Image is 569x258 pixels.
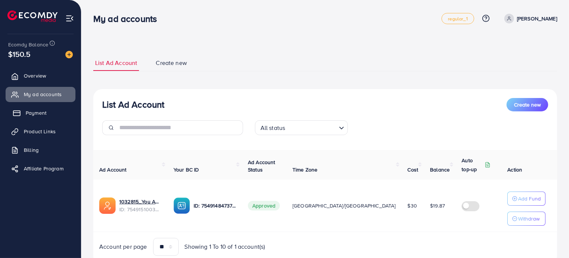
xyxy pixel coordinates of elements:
img: ic-ba-acc.ded83a64.svg [174,197,190,214]
span: Billing [24,146,39,154]
p: Auto top-up [462,156,483,174]
a: 1032815_You And Me ECOMDY_1757673778601 [119,198,162,205]
span: Action [507,166,522,173]
p: [PERSON_NAME] [517,14,557,23]
img: logo [7,10,58,22]
input: Search for option [287,121,336,133]
a: Payment [6,105,75,120]
span: Ad Account Status [248,159,275,173]
span: $150.5 [8,49,30,59]
img: ic-ads-acc.e4c84228.svg [99,197,116,214]
span: $19.87 [430,202,445,209]
span: Balance [430,166,450,173]
div: Search for option [255,120,348,135]
div: <span class='underline'>1032815_You And Me ECOMDY_1757673778601</span></br>7549151003606745104 [119,198,162,213]
a: [PERSON_NAME] [501,14,557,23]
a: My ad accounts [6,87,75,102]
span: ID: 7549151003606745104 [119,206,162,213]
p: Withdraw [518,214,540,223]
span: [GEOGRAPHIC_DATA]/[GEOGRAPHIC_DATA] [292,202,396,209]
span: $30 [408,202,417,209]
a: Overview [6,68,75,83]
span: Cost [408,166,418,173]
span: Create new [514,101,541,108]
span: My ad accounts [24,91,62,98]
span: regular_1 [448,16,468,21]
span: Ecomdy Balance [8,41,48,48]
button: Create new [507,98,548,111]
span: List Ad Account [95,59,137,67]
span: Affiliate Program [24,165,64,172]
button: Withdraw [507,212,546,226]
span: Your BC ID [174,166,199,173]
span: Ad Account [99,166,127,173]
p: ID: 7549148473782747152 [194,201,236,210]
a: Affiliate Program [6,161,75,176]
a: Billing [6,143,75,157]
span: Approved [248,201,280,210]
a: regular_1 [442,13,474,24]
a: Product Links [6,124,75,139]
h3: My ad accounts [93,13,163,24]
p: Add Fund [518,194,541,203]
h3: List Ad Account [102,99,164,110]
span: Create new [156,59,187,67]
button: Add Fund [507,192,546,206]
span: Payment [26,109,46,117]
span: All status [259,123,287,133]
img: menu [65,14,74,23]
span: Account per page [99,242,147,251]
span: Overview [24,72,46,79]
span: Product Links [24,128,56,135]
span: Time Zone [292,166,317,173]
img: image [65,51,73,58]
span: Showing 1 To 10 of 1 account(s) [185,242,265,251]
